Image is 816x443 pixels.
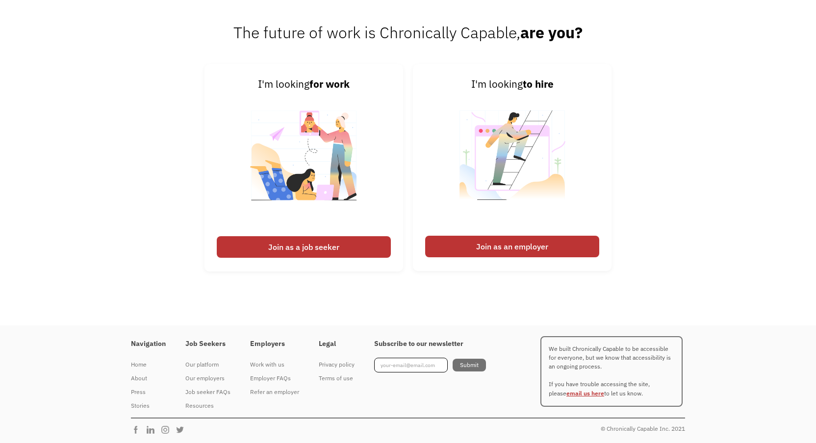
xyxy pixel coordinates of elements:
div: Our employers [185,372,230,384]
img: Chronically Capable Twitter Page [175,425,190,435]
a: Employer FAQs [250,371,299,385]
a: Refer an employer [250,385,299,399]
h4: Job Seekers [185,340,230,348]
form: Footer Newsletter [374,358,486,372]
strong: for work [309,77,350,91]
div: Privacy policy [319,359,355,370]
img: Chronically Capable Linkedin Page [146,425,160,435]
img: Illustrated image of people looking for work [243,92,365,231]
div: Terms of use [319,372,355,384]
a: Work with us [250,358,299,371]
div: I'm looking [217,76,391,92]
div: © Chronically Capable Inc. 2021 [601,423,685,435]
a: Privacy policy [319,358,355,371]
a: I'm lookingto hireJoin as an employer [413,64,612,271]
a: Our employers [185,371,230,385]
div: Employer FAQs [250,372,299,384]
div: Press [131,386,166,398]
h4: Navigation [131,340,166,348]
h4: Legal [319,340,355,348]
a: Terms of use [319,371,355,385]
a: Resources [185,399,230,413]
img: Chronically Capable Facebook Page [131,425,146,435]
a: Our platform [185,358,230,371]
div: Our platform [185,359,230,370]
div: About [131,372,166,384]
a: Stories [131,399,166,413]
div: Job seeker FAQs [185,386,230,398]
div: Stories [131,400,166,412]
div: Join as a job seeker [217,236,391,258]
input: your-email@email.com [374,358,448,372]
div: I'm looking [425,76,599,92]
strong: to hire [523,77,554,91]
strong: are you? [520,22,583,43]
span: The future of work is Chronically Capable, [233,22,583,43]
div: Refer an employer [250,386,299,398]
div: Resources [185,400,230,412]
div: Home [131,359,166,370]
a: Press [131,385,166,399]
img: Chronically Capable Instagram Page [160,425,175,435]
p: We built Chronically Capable to be accessible for everyone, but we know that accessibility is an ... [540,336,683,407]
h4: Employers [250,340,299,348]
input: Submit [453,359,486,371]
div: Join as an employer [425,236,599,257]
div: Work with us [250,359,299,370]
h4: Subscribe to our newsletter [374,340,486,348]
a: email us here [566,390,604,397]
a: I'm lookingfor workJoin as a job seeker [204,64,403,271]
img: Illustrated image of someone looking to hire [451,92,573,231]
a: Job seeker FAQs [185,385,230,399]
a: About [131,371,166,385]
a: Home [131,358,166,371]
